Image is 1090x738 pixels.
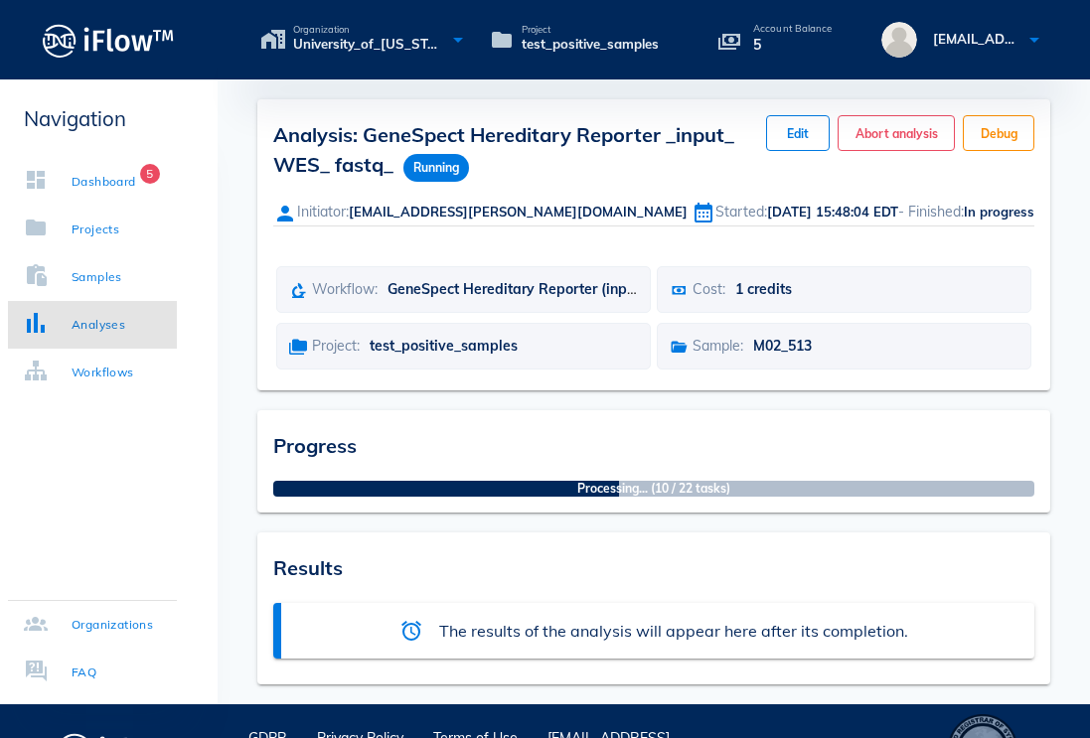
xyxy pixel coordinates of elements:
[522,25,659,35] span: Project
[388,280,811,298] span: GeneSpect Hereditary Reporter (input: [PERSON_NAME], fastq)
[293,25,445,35] span: Organization
[8,103,177,134] p: Navigation
[522,35,659,55] span: test_positive_samples
[980,126,1017,141] span: Debug
[273,433,357,458] span: Progress
[855,126,938,141] span: Abort analysis
[715,203,767,221] span: Started:
[403,154,469,182] span: Running
[273,555,343,580] span: Results
[140,164,160,184] span: Badge
[753,337,812,355] span: M02_513
[72,363,134,382] div: Workflows
[693,337,743,355] span: Sample:
[72,615,153,635] div: Organizations
[898,203,964,221] span: - Finished:
[72,267,122,287] div: Samples
[72,220,119,239] div: Projects
[881,22,917,58] img: avatar.16069ca8.svg
[693,280,725,298] span: Cost:
[838,115,955,151] button: Abort analysis
[753,34,833,56] p: 5
[399,619,423,643] i: alarm
[767,204,898,220] span: [DATE] 15:48:04 EDT
[766,115,830,151] button: Edit
[72,172,136,192] div: Dashboard
[783,126,813,141] span: Edit
[991,639,1066,714] iframe: Drift Widget Chat Controller
[964,204,1034,220] span: In progress
[349,204,688,220] span: [EMAIL_ADDRESS][PERSON_NAME][DOMAIN_NAME]
[273,122,734,177] span: Analysis: GeneSpect Hereditary Reporter _input_ WES_ fastq_
[72,315,125,335] div: Analyses
[312,280,378,298] span: Workflow:
[963,115,1034,151] button: Debug
[293,35,445,55] span: University_of_[US_STATE]
[735,280,792,298] span: 1 credits
[72,663,96,682] div: FAQ
[753,24,833,34] p: Account Balance
[577,480,730,498] strong: Processing... (10 / 22 tasks)
[439,619,908,643] div: The results of the analysis will appear here after its completion.
[312,337,360,355] span: Project:
[297,203,349,221] span: Initiator:
[370,337,518,355] span: test_positive_samples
